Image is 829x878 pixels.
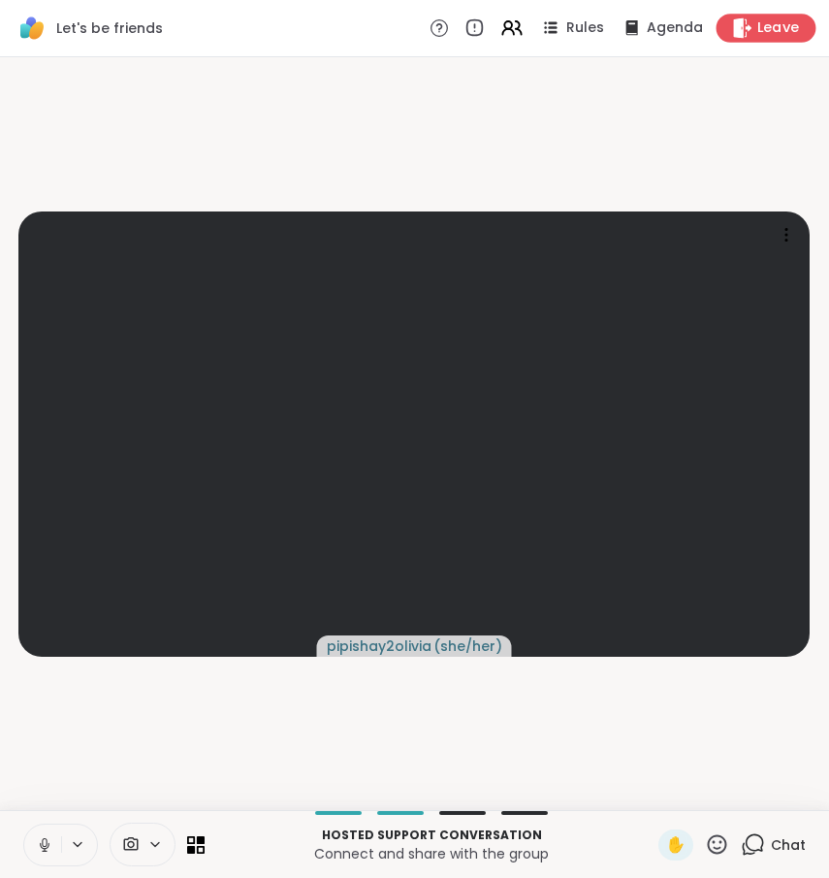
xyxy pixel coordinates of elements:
[16,12,48,45] img: ShareWell Logomark
[647,18,703,38] span: Agenda
[771,835,806,855] span: Chat
[566,18,604,38] span: Rules
[216,827,647,844] p: Hosted support conversation
[216,844,647,863] p: Connect and share with the group
[757,18,800,39] span: Leave
[327,636,431,656] span: pipishay2olivia
[433,636,502,656] span: ( she/her )
[666,833,686,857] span: ✋
[56,18,163,38] span: Let's be friends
